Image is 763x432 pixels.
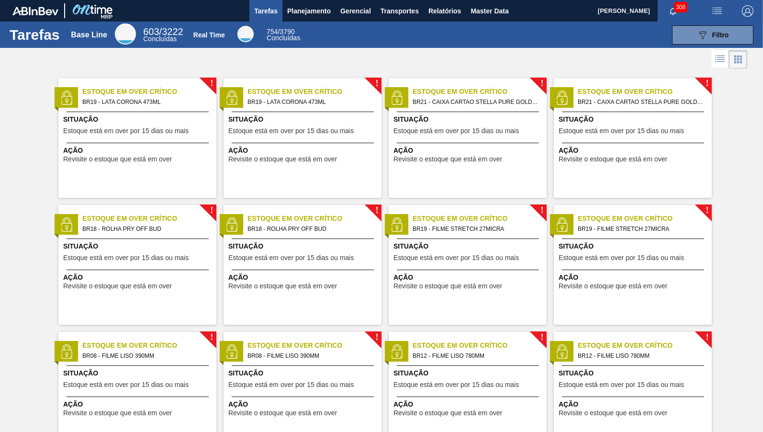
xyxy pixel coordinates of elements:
span: Revisite o estoque que está em over [559,156,667,163]
span: / 3222 [143,26,183,37]
button: Notificações [658,4,688,18]
span: Revisite o estoque que está em over [63,156,172,163]
span: Estoque está em over por 15 dias ou mais [228,381,354,388]
span: 754 [267,28,278,35]
span: BR18 - ROLHA PRY OFF BUD [82,224,209,234]
span: BR12 - FILME LISO 780MM [413,351,539,361]
span: Estoque está em over por 15 dias ou mais [63,127,189,135]
span: Situação [228,241,379,251]
span: ! [540,207,543,214]
img: userActions [711,5,723,17]
span: Revisite o estoque que está em over [63,283,172,290]
span: BR08 - FILME LISO 390MM [247,351,374,361]
img: status [555,344,569,359]
span: ! [210,80,213,87]
span: Revisite o estoque que está em over [228,156,337,163]
span: Estoque em Over Crítico [247,341,381,351]
img: status [224,344,239,359]
span: Estoque em Over Crítico [82,214,216,224]
img: status [224,91,239,105]
span: Revisite o estoque que está em over [228,409,337,417]
span: ! [706,80,708,87]
span: ! [375,207,378,214]
span: Revisite o estoque que está em over [228,283,337,290]
span: Estoque está em over por 15 dias ou mais [393,381,519,388]
img: Logout [742,5,753,17]
span: Estoque está em over por 15 dias ou mais [393,127,519,135]
span: Ação [228,399,379,409]
span: Estoque em Over Crítico [82,341,216,351]
span: Estoque está em over por 15 dias ou mais [63,381,189,388]
span: Estoque em Over Crítico [578,341,712,351]
span: Situação [63,114,214,125]
span: Ação [63,146,214,156]
span: Estoque em Over Crítico [578,87,712,97]
span: Ação [559,273,709,283]
span: ! [210,207,213,214]
span: Revisite o estoque que está em over [63,409,172,417]
span: BR08 - FILME LISO 390MM [82,351,209,361]
span: Estoque em Over Crítico [413,341,547,351]
img: status [390,344,404,359]
span: Planejamento [287,5,331,17]
button: Filtro [672,25,753,45]
span: Gerencial [340,5,371,17]
span: Estoque em Over Crítico [247,214,381,224]
img: TNhmsLtSVTkK8tSr43FrP2fwEKptu5GPRR3wAAAABJRU5ErkJggg== [12,7,58,15]
span: BR19 - FILME STRETCH 27MICRA [413,224,539,234]
span: Revisite o estoque que está em over [393,409,502,417]
span: Situação [63,368,214,378]
span: Ação [393,273,544,283]
span: Situação [559,114,709,125]
div: Real Time [267,29,300,41]
img: status [555,91,569,105]
img: status [59,91,74,105]
span: Situação [393,368,544,378]
span: BR21 - CAIXA CARTAO STELLA PURE GOLD 330 ML [413,97,539,107]
span: Situação [393,241,544,251]
span: Master Data [471,5,508,17]
span: BR18 - ROLHA PRY OFF BUD [247,224,374,234]
span: Situação [559,241,709,251]
div: Base Line [115,23,136,45]
span: Estoque está em over por 15 dias ou mais [63,254,189,261]
span: Situação [228,368,379,378]
span: Revisite o estoque que está em over [393,283,502,290]
img: status [390,91,404,105]
span: Estoque está em over por 15 dias ou mais [228,254,354,261]
span: Estoque está em over por 15 dias ou mais [228,127,354,135]
span: BR21 - CAIXA CARTAO STELLA PURE GOLD 330 ML [578,97,704,107]
img: status [555,217,569,232]
span: Ação [559,399,709,409]
div: Real Time [193,31,225,39]
span: Situação [63,241,214,251]
span: Filtro [712,31,729,39]
h1: Tarefas [10,29,60,40]
span: Ação [63,399,214,409]
div: Base Line [143,28,183,42]
span: ! [375,80,378,87]
span: Concluídas [143,35,177,43]
span: Relatórios [428,5,461,17]
span: Revisite o estoque que está em over [559,283,667,290]
span: Estoque em Over Crítico [82,87,216,97]
span: Concluídas [267,34,300,42]
span: BR19 - FILME STRETCH 27MICRA [578,224,704,234]
span: / 3790 [267,28,294,35]
img: status [224,217,239,232]
span: ! [706,334,708,341]
span: Revisite o estoque que está em over [559,409,667,417]
span: Situação [559,368,709,378]
span: Ação [63,273,214,283]
span: Estoque em Over Crítico [578,214,712,224]
span: Situação [228,114,379,125]
span: Estoque em Over Crítico [247,87,381,97]
div: Real Time [237,26,254,42]
img: status [390,217,404,232]
span: Estoque está em over por 15 dias ou mais [559,254,684,261]
span: ! [375,334,378,341]
span: Estoque está em over por 15 dias ou mais [559,381,684,388]
span: Ação [228,273,379,283]
span: Transportes [381,5,419,17]
span: ! [706,207,708,214]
